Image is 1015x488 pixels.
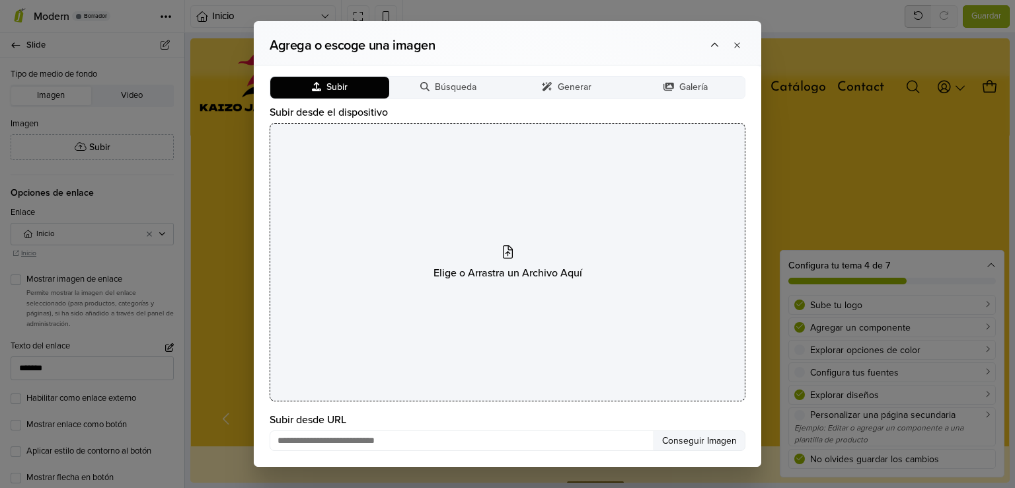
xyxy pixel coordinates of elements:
[788,295,996,315] a: Sube tu logo
[538,40,569,58] a: Inicio
[772,372,792,388] button: Next slide
[428,372,443,388] span: Go to slide 3
[810,321,990,335] div: Agregar un componente
[407,372,423,388] span: Go to slide 2
[647,40,694,58] a: Contact
[190,5,336,28] button: Inicio
[212,9,320,24] span: Inicio
[788,36,810,61] button: Carro
[780,251,1004,292] div: Configura tu tema 4 de 7
[810,388,990,402] div: Explorar diseños
[788,259,996,272] div: Configura tu tema 4 de 7
[810,452,990,466] div: No olvides guardar los cambios
[376,372,402,388] span: Go to slide 1
[712,36,733,61] button: Buscar
[810,298,990,312] div: Sube tu logo
[1,38,809,408] div: 1 / 3
[9,9,149,89] img: Kaizo Japan Store
[810,366,990,380] div: Configura tus fuentes
[743,36,779,61] button: Acceso
[794,422,990,446] div: Ejemplo: Editar o agregar un componente a una plantilla de producto
[810,408,990,422] div: Personalizar una página secundaria
[28,372,48,388] button: Previous slide
[810,343,990,357] div: Explorar opciones de color
[580,40,636,58] a: Catálogo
